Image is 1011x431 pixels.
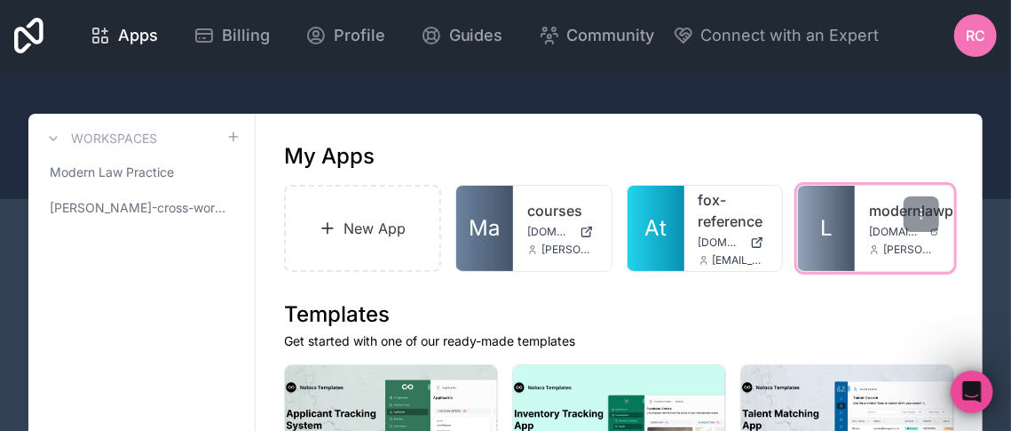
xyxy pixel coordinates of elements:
[869,200,939,221] a: modernlawpractice
[71,130,157,148] h3: Workspaces
[699,235,744,250] span: [DOMAIN_NAME]
[527,200,597,221] a: courses
[567,23,655,48] span: Community
[43,128,157,149] a: Workspaces
[75,16,172,55] a: Apps
[222,23,270,48] span: Billing
[449,23,503,48] span: Guides
[284,142,375,171] h1: My Apps
[50,164,174,181] span: Modern Law Practice
[699,235,769,250] a: [DOMAIN_NAME]
[284,332,954,350] p: Get started with one of our ready-made templates
[43,192,241,224] a: [PERSON_NAME]-cross-workspace
[456,186,513,271] a: Ma
[966,25,985,46] span: RC
[469,214,500,243] span: Ma
[628,186,684,271] a: At
[43,156,241,188] a: Modern Law Practice
[527,225,597,239] a: [DOMAIN_NAME]
[284,300,954,329] h1: Templates
[820,214,833,243] span: L
[883,243,939,257] span: [PERSON_NAME][EMAIL_ADDRESS][DOMAIN_NAME]
[699,189,769,232] a: fox-reference
[713,253,769,267] span: [EMAIL_ADDRESS][DOMAIN_NAME]
[541,243,597,257] span: [PERSON_NAME][EMAIL_ADDRESS][DOMAIN_NAME]
[50,199,226,217] span: [PERSON_NAME]-cross-workspace
[525,16,669,55] a: Community
[644,214,667,243] span: At
[291,16,399,55] a: Profile
[869,225,939,239] a: [DOMAIN_NAME]
[951,371,993,413] iframe: Intercom live chat
[869,225,923,239] span: [DOMAIN_NAME]
[118,23,158,48] span: Apps
[284,185,441,272] a: New App
[179,16,284,55] a: Billing
[407,16,517,55] a: Guides
[673,23,880,48] button: Connect with an Expert
[798,186,855,271] a: L
[527,225,573,239] span: [DOMAIN_NAME]
[701,23,880,48] span: Connect with an Expert
[334,23,385,48] span: Profile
